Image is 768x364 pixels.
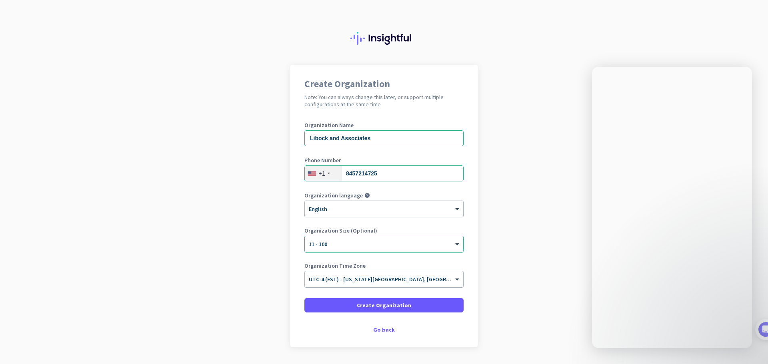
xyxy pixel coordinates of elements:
label: Phone Number [304,157,464,163]
iframe: Intercom live chat [592,67,752,348]
div: Go back [304,327,464,332]
i: help [364,193,370,198]
label: Organization Time Zone [304,263,464,269]
span: Create Organization [357,301,411,309]
input: 201-555-0123 [304,165,464,181]
label: Organization language [304,193,363,198]
input: What is the name of your organization? [304,130,464,146]
h2: Note: You can always change this later, or support multiple configurations at the same time [304,93,464,108]
img: Insightful [350,32,418,45]
label: Organization Size (Optional) [304,228,464,233]
button: Create Organization [304,298,464,312]
label: Organization Name [304,122,464,128]
h1: Create Organization [304,79,464,89]
div: +1 [318,169,325,177]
